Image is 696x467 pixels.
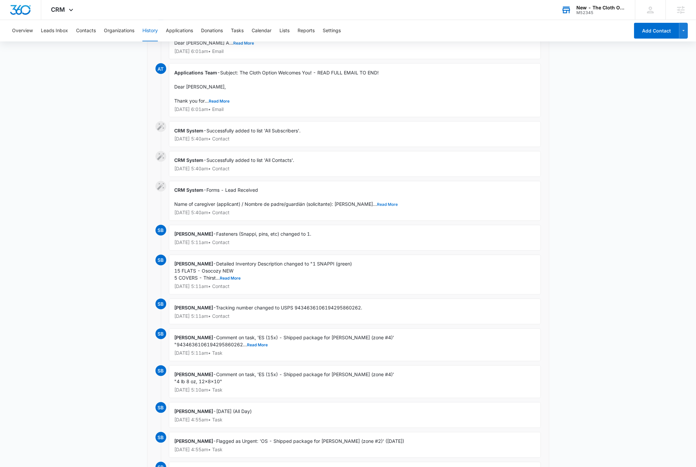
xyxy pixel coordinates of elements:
span: [PERSON_NAME] [175,261,213,267]
span: CRM System [175,128,204,133]
div: account id [576,10,625,15]
span: AT [155,63,166,74]
p: [DATE] 5:40am • Contact [175,137,535,141]
button: Calendar [252,20,271,42]
div: - [169,329,541,361]
span: Subject: The Cloth Option Welcomes You! - READ FULL EMAIL TO END! Dear [PERSON_NAME], Thank you f... [175,70,379,104]
button: Applications [166,20,193,42]
button: Read More [220,277,241,281]
div: - [169,121,541,147]
button: Settings [323,20,341,42]
button: Reports [298,20,315,42]
span: Detailed Inventory Description changed to "1 SNAPPI (green) 15 FLATS - Osocozy NEW 5 COVERS - Thi... [175,261,352,281]
div: - [169,365,541,398]
button: Add Contact [634,23,679,39]
span: Applications Team [175,70,217,75]
div: account name [576,5,625,10]
p: [DATE] 4:55am • Task [175,418,535,422]
span: [DATE] (All Day) [216,409,252,414]
p: [DATE] 5:40am • Contact [175,211,535,215]
button: Contacts [76,20,96,42]
span: CRM [51,6,65,13]
span: Successfully added to list 'All Subscribers'. [207,128,301,133]
span: SB [155,299,166,309]
p: [DATE] 5:11am • Task [175,351,535,356]
div: - [169,432,541,458]
span: Comment on task, 'ES (15x) - Shipped package for [PERSON_NAME] (zone #4)' "4 lb 8 oz, 12x8x10" [175,372,394,385]
div: - [169,255,541,295]
p: [DATE] 6:01am • Email [175,107,535,112]
span: SB [155,402,166,413]
span: Flagged as Urgent: 'OS - Shipped package for [PERSON_NAME] (zone #2)' ([DATE]) [216,439,404,444]
span: [PERSON_NAME] [175,409,213,414]
button: Read More [234,41,254,45]
button: Overview [12,20,33,42]
span: [PERSON_NAME] [175,305,213,311]
p: [DATE] 4:55am • Task [175,448,535,452]
p: [DATE] 6:01am • Email [175,49,535,54]
span: Fasteners (Snappi, pins, etc) changed to 1. [216,231,312,237]
span: SB [155,365,166,376]
p: [DATE] 5:40am • Contact [175,167,535,171]
button: History [142,20,158,42]
span: SB [155,225,166,236]
span: SB [155,329,166,339]
p: [DATE] 5:11am • Contact [175,284,535,289]
button: Read More [209,99,230,103]
button: Donations [201,20,223,42]
p: [DATE] 5:11am • Contact [175,314,535,319]
span: [PERSON_NAME] [175,335,213,341]
p: [DATE] 5:10am • Task [175,388,535,393]
button: Tasks [231,20,244,42]
span: Comment on task, 'ES (15x) - Shipped package for [PERSON_NAME] (zone #4)' "9434636106194295860262... [175,335,394,348]
button: Organizations [104,20,134,42]
span: [PERSON_NAME] [175,372,213,377]
button: Leads Inbox [41,20,68,42]
div: - [169,151,541,177]
span: CRM System [175,158,204,163]
span: CRM System [175,187,204,193]
div: - [169,402,541,428]
button: Read More [247,343,268,347]
p: [DATE] 5:11am • Contact [175,240,535,245]
span: SB [155,432,166,443]
span: Successfully added to list 'All Contacts'. [207,158,295,163]
button: Lists [279,20,290,42]
span: [PERSON_NAME] [175,231,213,237]
div: - [169,225,541,251]
span: SB [155,255,166,266]
div: - [169,299,541,325]
span: [PERSON_NAME] [175,439,213,444]
button: Read More [377,203,398,207]
div: - [169,181,541,221]
span: Tracking number changed to USPS 9434636106194295860262. [216,305,363,311]
div: - [169,63,541,117]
